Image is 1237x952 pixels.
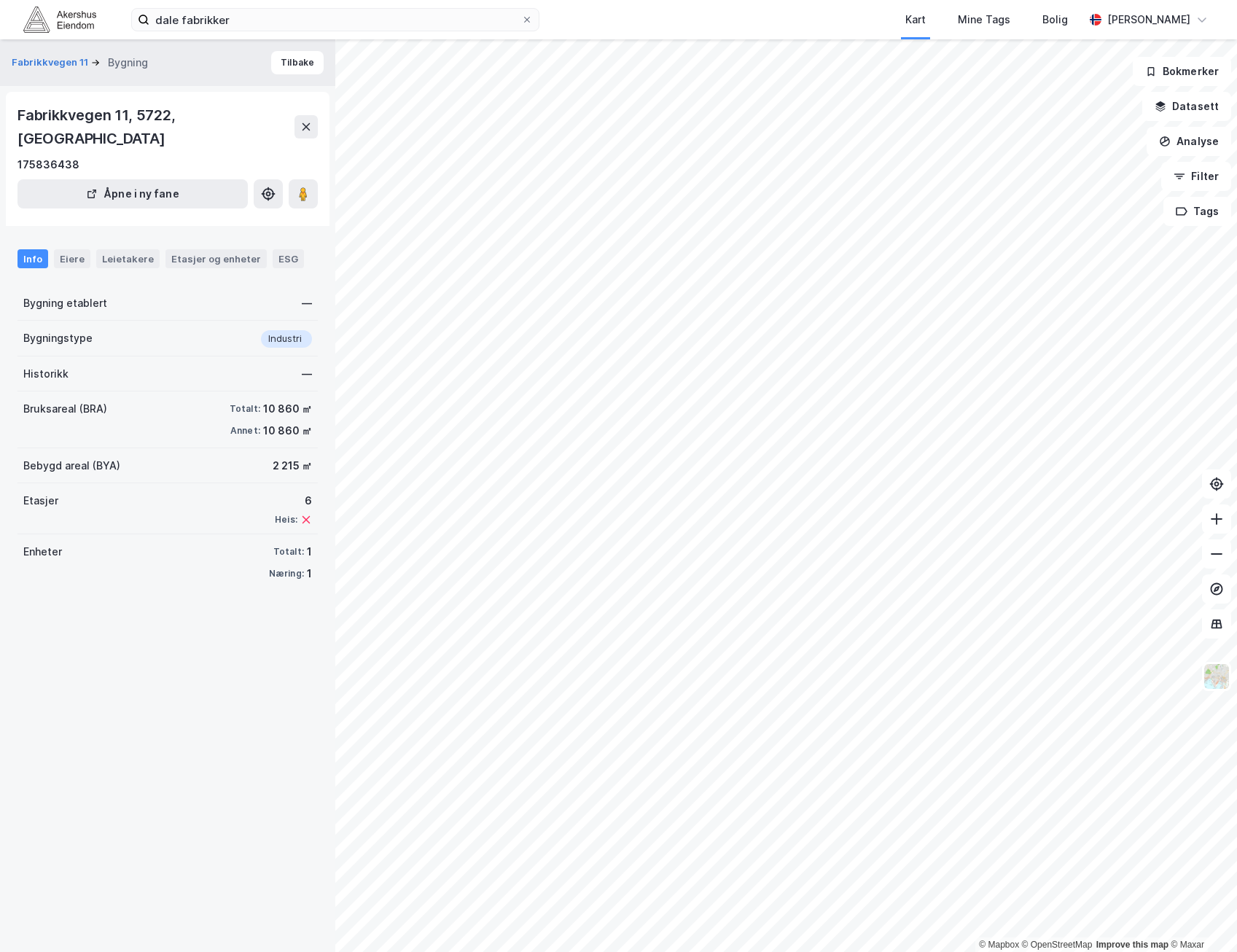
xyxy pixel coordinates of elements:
div: ESG [273,249,304,268]
img: akershus-eiendom-logo.9091f326c980b4bce74ccdd9f866810c.svg [23,7,96,32]
div: Heis: [275,514,297,526]
button: Filter [1161,162,1231,191]
div: 175836438 [17,156,79,173]
div: Leietakere [96,249,160,268]
div: Kontrollprogram for chat [1164,882,1237,952]
button: Fabrikkvegen 11 [12,55,91,70]
button: Bokmerker [1133,57,1231,86]
button: Datasett [1142,92,1231,121]
div: Næring: [269,568,304,580]
div: Bygningstype [23,329,93,347]
div: Annet: [230,425,260,437]
div: 1 [307,543,312,561]
div: Etasjer [23,492,58,510]
button: Åpne i ny fane [17,179,248,208]
button: Analyse [1147,127,1231,156]
div: Bebygd areal (BYA) [23,457,120,475]
div: — [302,294,312,312]
div: Mine Tags [958,11,1010,28]
div: Bruksareal (BRA) [23,400,107,418]
div: 6 [275,492,312,510]
img: Z [1203,663,1230,690]
div: Kart [905,11,926,28]
button: Tilbake [271,51,324,74]
div: 2 215 ㎡ [273,457,312,475]
div: Historikk [23,365,69,383]
button: Tags [1163,197,1231,226]
div: Totalt: [230,403,260,415]
div: 10 860 ㎡ [263,400,312,418]
div: Bygning etablert [23,294,107,312]
div: Totalt: [273,546,304,558]
div: Bolig [1042,11,1068,28]
div: Eiere [54,249,90,268]
div: [PERSON_NAME] [1107,11,1190,28]
div: 10 860 ㎡ [263,422,312,440]
div: Enheter [23,543,62,561]
input: Søk på adresse, matrikkel, gårdeiere, leietakere eller personer [149,9,521,31]
div: — [302,365,312,383]
iframe: Chat Widget [1164,882,1237,952]
div: Fabrikkvegen 11, 5722, [GEOGRAPHIC_DATA] [17,104,294,150]
a: Improve this map [1096,940,1168,950]
div: Etasjer og enheter [171,252,261,265]
a: Mapbox [979,940,1019,950]
div: Bygning [108,54,148,71]
a: OpenStreetMap [1022,940,1093,950]
div: 1 [307,565,312,582]
div: Info [17,249,48,268]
